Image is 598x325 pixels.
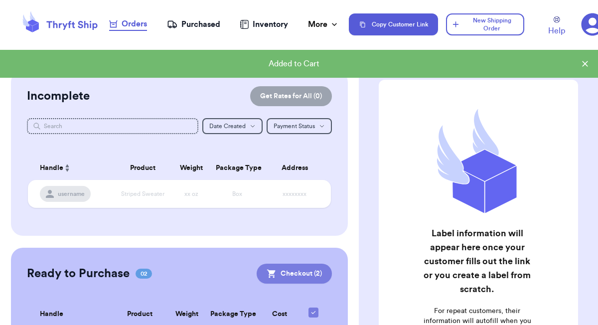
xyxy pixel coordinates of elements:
button: New Shipping Order [446,13,524,35]
span: Handle [40,163,63,173]
th: Weight [173,156,210,180]
span: Help [548,25,565,37]
span: Handle [40,309,63,320]
a: Inventory [240,18,288,30]
button: Get Rates for All (0) [250,86,332,106]
button: Payment Status [267,118,332,134]
input: Search [27,118,199,134]
span: 02 [136,269,152,279]
a: Purchased [167,18,220,30]
span: Payment Status [274,123,315,129]
button: Sort ascending [63,162,71,174]
div: Added to Cart [8,58,580,70]
h2: Label information will appear here once your customer fills out the link or you create a label fr... [423,226,532,296]
th: Package Type [210,156,265,180]
span: Striped Sweater [121,191,164,197]
span: xxxxxxxx [283,191,306,197]
th: Product [113,156,173,180]
span: Box [232,191,242,197]
span: Date Created [209,123,246,129]
button: Copy Customer Link [349,13,438,35]
th: Address [264,156,331,180]
a: Orders [109,18,147,31]
div: More [308,18,339,30]
button: Checkout (2) [257,264,332,284]
h2: Incomplete [27,88,90,104]
span: xx oz [184,191,198,197]
h2: Ready to Purchase [27,266,130,282]
a: Help [548,16,565,37]
span: username [58,190,85,198]
button: Date Created [202,118,263,134]
div: Orders [109,18,147,30]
